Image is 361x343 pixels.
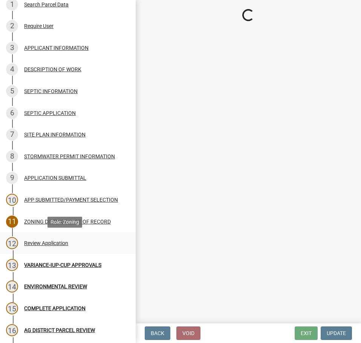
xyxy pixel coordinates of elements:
div: APP SUBMITTED/PAYMENT SELECTION [24,197,118,202]
div: 15 [6,302,18,314]
div: 2 [6,20,18,32]
button: Void [176,326,200,340]
div: 13 [6,259,18,271]
div: 11 [6,216,18,228]
div: VARIANCE-IUP-CUP APPROVALS [24,262,101,268]
div: SEPTIC APPLICATION [24,110,76,116]
div: 3 [6,42,18,54]
div: 16 [6,324,18,336]
div: SITE PLAN INFORMATION [24,132,86,137]
div: Search Parcel Data [24,2,69,7]
div: 14 [6,280,18,292]
div: DESCRIPTION OF WORK [24,67,81,72]
div: Role: Zoning [47,217,82,228]
div: 7 [6,129,18,141]
div: 10 [6,194,18,206]
span: Update [327,330,346,336]
div: COMPLETE APPLICATION [24,306,86,311]
button: Exit [295,326,318,340]
div: ZONING DISTRICT / LOT OF RECORD [24,219,111,224]
div: APPLICATION SUBMITTAL [24,175,86,181]
button: Back [145,326,170,340]
div: 6 [6,107,18,119]
div: Review Application [24,240,68,246]
div: APPLICANT INFORMATION [24,45,89,51]
div: SEPTIC INFORMATION [24,89,78,94]
div: Require User [24,23,54,29]
div: 5 [6,85,18,97]
div: ENVIRONMENTAL REVIEW [24,284,87,289]
div: 9 [6,172,18,184]
div: 8 [6,150,18,162]
div: 4 [6,63,18,75]
div: 12 [6,237,18,249]
span: Back [151,330,164,336]
button: Update [321,326,352,340]
div: STORMWATER PERMIT INFORMATION [24,154,115,159]
div: AG DISTRICT PARCEL REVIEW [24,328,95,333]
